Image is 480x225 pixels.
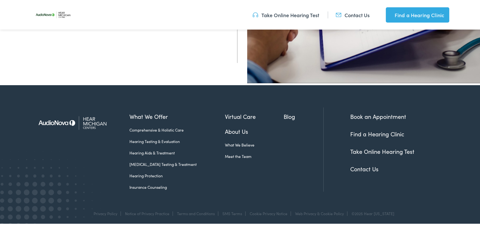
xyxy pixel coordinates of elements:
div: ©2025 Hear [US_STATE] [348,210,394,215]
a: Find a Hearing Clinic [386,6,449,22]
a: Take Online Hearing Test [253,10,319,17]
img: utility icon [253,10,258,17]
a: Take Online Hearing Test [350,147,414,154]
a: Terms and Conditions [177,210,215,215]
img: Hear Michigan [33,106,120,137]
a: Contact Us [336,10,370,17]
a: Comprehensive & Holistic Care [129,126,225,132]
a: Cookie Privacy Notice [250,210,287,215]
a: What We Believe [225,141,284,147]
a: SMS Terms [222,210,242,215]
a: [MEDICAL_DATA] Testing & Treatment [129,160,225,166]
a: Hearing Protection [129,172,225,178]
a: Blog [284,111,323,120]
img: utility icon [336,10,341,17]
a: Virtual Care [225,111,284,120]
a: Contact Us [350,164,378,172]
a: Hearing Aids & Treatment [129,149,225,155]
a: Notice of Privacy Practice [125,210,169,215]
a: Book an Appointment [350,112,406,119]
a: Meet the Team [225,153,284,158]
a: Hearing Testing & Evaluation [129,138,225,143]
a: About Us [225,126,284,135]
img: utility icon [386,10,391,18]
a: Privacy Policy [94,210,117,215]
a: Find a Hearing Clinic [350,129,404,137]
a: Insurance Counseling [129,183,225,189]
a: Web Privacy & Cookie Policy [295,210,344,215]
a: What We Offer [129,111,225,120]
